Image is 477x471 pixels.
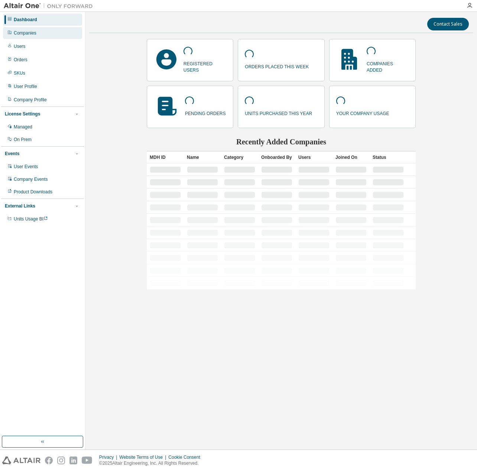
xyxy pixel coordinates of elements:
[2,457,40,464] img: altair_logo.svg
[14,124,32,130] div: Managed
[373,151,404,163] div: Status
[14,30,36,36] div: Companies
[245,108,312,117] p: units purchased this year
[5,151,19,157] div: Events
[14,43,25,49] div: Users
[5,203,35,209] div: External Links
[147,137,416,147] h2: Recently Added Companies
[150,151,181,163] div: MDH ID
[14,97,47,103] div: Company Profile
[367,59,409,73] p: companies added
[119,454,168,460] div: Website Terms of Use
[185,108,225,117] p: pending orders
[298,151,330,163] div: Users
[336,108,389,117] p: your company usage
[69,457,77,464] img: linkedin.svg
[224,151,255,163] div: Category
[14,137,32,143] div: On Prem
[187,151,218,163] div: Name
[427,18,469,30] button: Contact Sales
[14,176,48,182] div: Company Events
[14,189,52,195] div: Product Downloads
[14,70,25,76] div: SKUs
[14,164,38,170] div: User Events
[14,17,37,23] div: Dashboard
[5,111,40,117] div: License Settings
[184,59,227,73] p: registered users
[57,457,65,464] img: instagram.svg
[245,62,309,70] p: orders placed this week
[99,460,205,467] p: © 2025 Altair Engineering, Inc. All Rights Reserved.
[4,2,97,10] img: Altair One
[14,216,48,222] span: Units Usage BI
[82,457,93,464] img: youtube.svg
[168,454,204,460] div: Cookie Consent
[261,151,292,163] div: Onboarded By
[14,57,27,63] div: Orders
[45,457,53,464] img: facebook.svg
[99,454,119,460] div: Privacy
[335,151,367,163] div: Joined On
[14,84,37,89] div: User Profile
